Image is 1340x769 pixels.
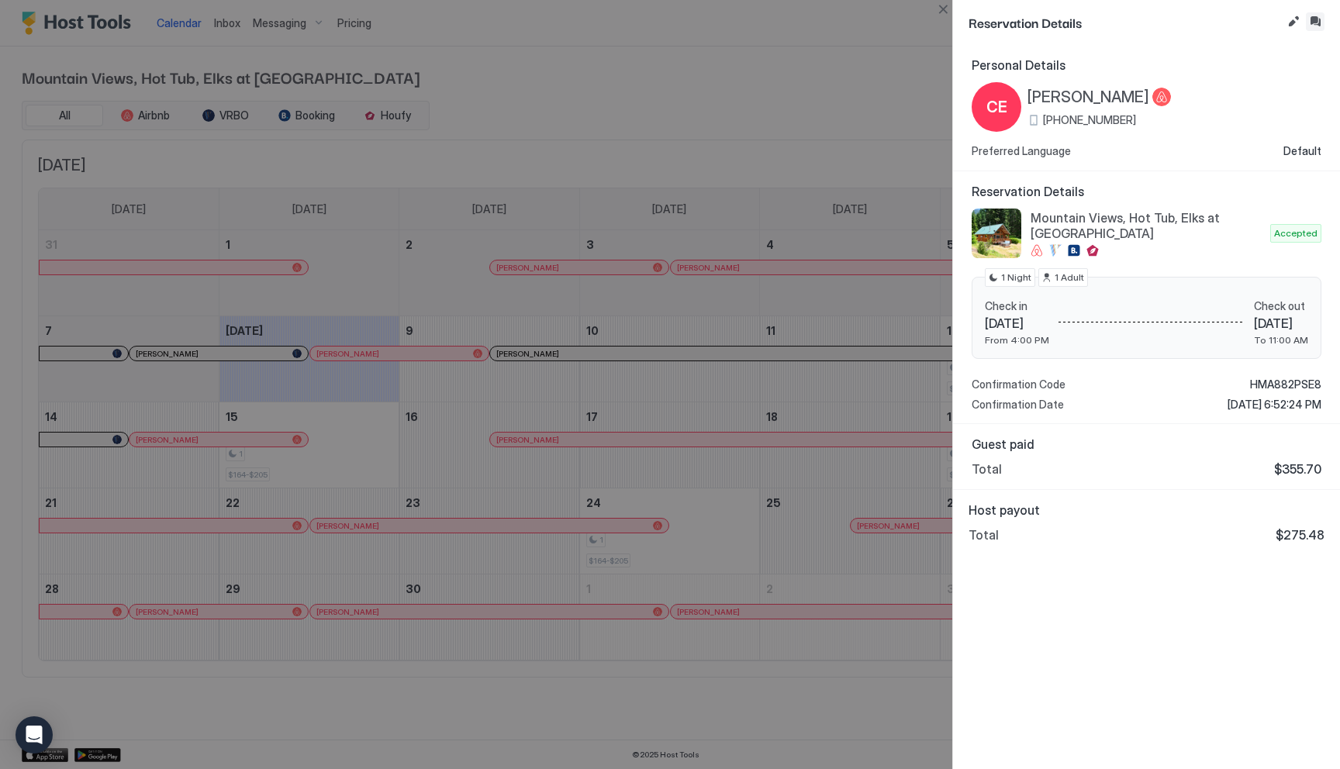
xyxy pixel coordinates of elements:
span: To 11:00 AM [1254,334,1308,346]
span: $275.48 [1276,527,1324,543]
span: Total [969,527,999,543]
div: Open Intercom Messenger [16,716,53,753]
span: Reservation Details [972,184,1321,199]
span: Confirmation Code [972,378,1065,391]
span: Total [972,461,1002,477]
span: 1 Adult [1055,271,1084,284]
span: [PHONE_NUMBER] [1043,113,1136,127]
span: [DATE] [1254,316,1308,331]
span: [DATE] [985,316,1049,331]
span: [DATE] 6:52:24 PM [1228,398,1321,412]
span: [PERSON_NAME] [1027,88,1149,107]
span: Reservation Details [969,12,1281,32]
span: Preferred Language [972,144,1071,158]
div: listing image [972,209,1021,258]
span: Mountain Views, Hot Tub, Elks at [GEOGRAPHIC_DATA] [1031,210,1264,241]
button: Inbox [1306,12,1324,31]
span: Host payout [969,502,1324,518]
span: Personal Details [972,57,1321,73]
span: Accepted [1274,226,1318,240]
span: Check out [1254,299,1308,313]
span: Guest paid [972,436,1321,452]
span: $355.70 [1274,461,1321,477]
span: CE [986,95,1007,119]
span: 1 Night [1001,271,1031,284]
span: Default [1283,144,1321,158]
button: Edit reservation [1284,12,1303,31]
span: From 4:00 PM [985,334,1049,346]
span: HMA882PSE8 [1250,378,1321,391]
span: Confirmation Date [972,398,1064,412]
span: Check in [985,299,1049,313]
